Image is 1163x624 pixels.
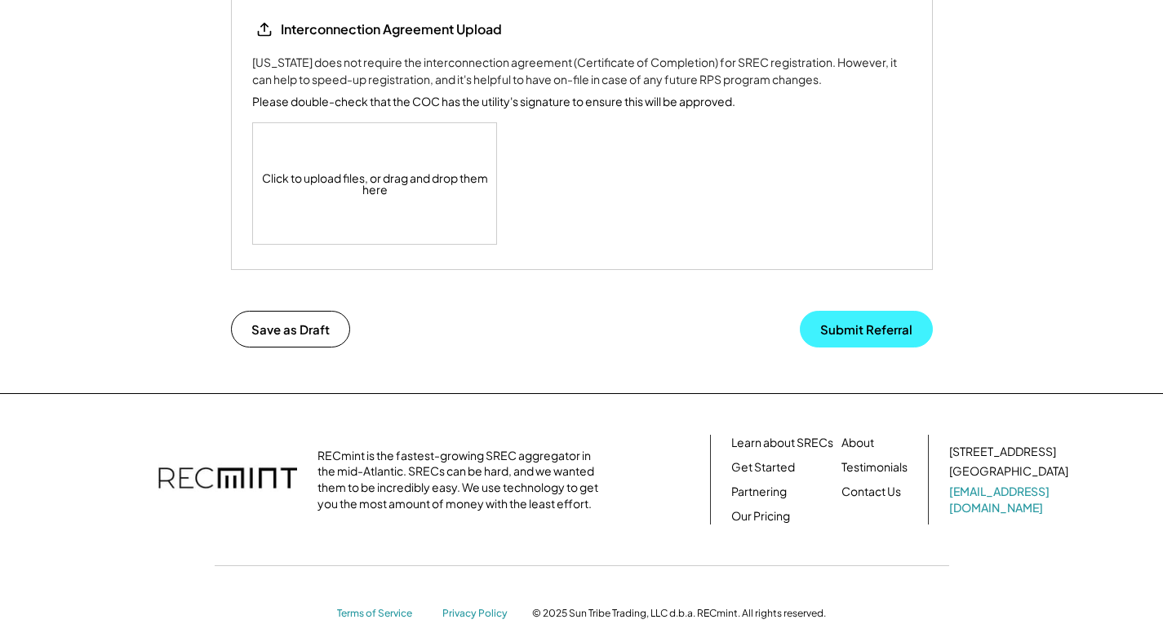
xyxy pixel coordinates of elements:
a: Contact Us [841,484,901,500]
div: [GEOGRAPHIC_DATA] [949,463,1068,480]
a: Get Started [731,459,795,476]
a: Terms of Service [337,607,427,621]
div: Please double-check that the COC has the utility's signature to ensure this will be approved. [252,93,735,110]
img: recmint-logotype%403x.png [158,451,297,508]
div: [US_STATE] does not require the interconnection agreement (Certificate of Completion) for SREC re... [252,54,912,88]
a: [EMAIL_ADDRESS][DOMAIN_NAME] [949,484,1072,516]
a: Partnering [731,484,787,500]
div: © 2025 Sun Tribe Trading, LLC d.b.a. RECmint. All rights reserved. [532,607,826,620]
div: RECmint is the fastest-growing SREC aggregator in the mid-Atlantic. SRECs can be hard, and we wan... [317,448,607,511]
a: Privacy Policy [442,607,516,621]
button: Save as Draft [231,311,350,347]
div: Click to upload files, or drag and drop them here [253,123,498,244]
div: [STREET_ADDRESS] [949,444,1056,460]
div: Interconnection Agreement Upload [281,20,502,38]
a: Testimonials [841,459,908,476]
button: Submit Referral [800,311,933,347]
a: Learn about SRECs [731,435,833,451]
a: Our Pricing [731,508,790,524]
a: About [841,435,874,451]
